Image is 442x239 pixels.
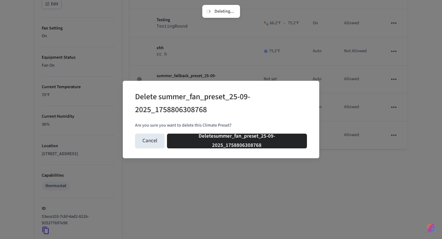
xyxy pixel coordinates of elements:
[135,122,307,129] p: Are you sure you want to delete this Climate Preset?
[135,88,290,119] h2: Delete summer_fan_preset_25-09-2025_1758806308768
[427,223,435,233] img: SeamLogoGradient.69752ec5.svg
[135,134,165,148] button: Cancel
[215,9,234,14] div: Deleting...
[167,134,307,148] button: Deletesummer_fan_preset_25-09-2025_1758806308768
